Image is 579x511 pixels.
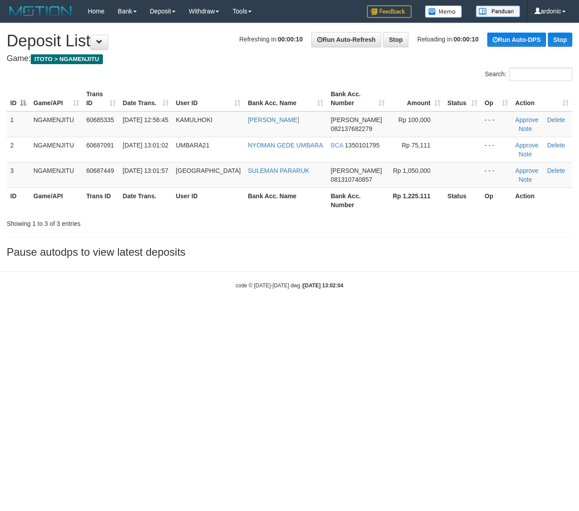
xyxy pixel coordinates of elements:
img: MOTION_logo.png [7,4,74,18]
td: - - - [481,137,512,162]
a: Stop [383,32,408,47]
h4: Game: [7,54,572,63]
span: Copy 081310740857 to clipboard [330,176,372,183]
a: Delete [547,142,565,149]
span: Rp 100,000 [398,116,430,123]
a: [PERSON_NAME] [248,116,299,123]
td: 1 [7,111,30,137]
a: Note [519,176,532,183]
a: Note [519,125,532,132]
img: Button%20Memo.svg [425,5,462,18]
a: SULEMAN PARARUK [248,167,309,174]
span: [PERSON_NAME] [330,116,382,123]
span: Rp 1,050,000 [393,167,430,174]
span: 60685335 [86,116,114,123]
th: Status: activate to sort column ascending [444,86,481,111]
span: 60687091 [86,142,114,149]
td: 3 [7,162,30,188]
td: - - - [481,111,512,137]
th: Trans ID [83,188,119,213]
span: [GEOGRAPHIC_DATA] [176,167,241,174]
strong: 00:00:10 [278,36,303,43]
strong: 00:00:10 [454,36,479,43]
th: Game/API: activate to sort column ascending [30,86,83,111]
th: User ID [172,188,245,213]
a: Run Auto-Refresh [311,32,381,47]
a: Approve [515,142,538,149]
th: Game/API [30,188,83,213]
a: Approve [515,116,538,123]
th: Bank Acc. Name: activate to sort column ascending [244,86,327,111]
span: [DATE] 13:01:57 [123,167,168,174]
th: ID: activate to sort column descending [7,86,30,111]
th: Date Trans. [119,188,172,213]
a: NYOMAN GEDE UMBARA [248,142,323,149]
td: 2 [7,137,30,162]
div: Showing 1 to 3 of 3 entries [7,216,235,228]
a: Delete [547,116,565,123]
span: [PERSON_NAME] [330,167,382,174]
span: 60687449 [86,167,114,174]
span: Refreshing in: [239,36,302,43]
span: KAMULHOKI [176,116,212,123]
span: Copy 1350101795 to clipboard [345,142,379,149]
span: ITOTO > NGAMENJITU [31,54,103,64]
th: Bank Acc. Name [244,188,327,213]
small: code © [DATE]-[DATE] dwg | [236,282,343,289]
span: [DATE] 12:56:45 [123,116,168,123]
span: BCA [330,142,343,149]
th: User ID: activate to sort column ascending [172,86,245,111]
span: [DATE] 13:01:02 [123,142,168,149]
th: Op [481,188,512,213]
td: - - - [481,162,512,188]
h3: Pause autodps to view latest deposits [7,246,572,258]
a: Delete [547,167,565,174]
td: NGAMENJITU [30,162,83,188]
input: Search: [509,68,572,81]
td: NGAMENJITU [30,137,83,162]
th: Bank Acc. Number: activate to sort column ascending [327,86,388,111]
label: Search: [485,68,572,81]
span: Rp 75,111 [402,142,431,149]
a: Note [519,151,532,158]
a: Stop [548,33,572,47]
th: Action: activate to sort column ascending [512,86,572,111]
td: NGAMENJITU [30,111,83,137]
img: panduan.png [476,5,520,17]
span: Copy 082137682279 to clipboard [330,125,372,132]
th: Date Trans.: activate to sort column ascending [119,86,172,111]
th: Amount: activate to sort column ascending [388,86,444,111]
a: Run Auto-DPS [487,33,546,47]
th: Status [444,188,481,213]
strong: [DATE] 13:02:04 [303,282,343,289]
th: Trans ID: activate to sort column ascending [83,86,119,111]
th: ID [7,188,30,213]
th: Op: activate to sort column ascending [481,86,512,111]
img: Feedback.jpg [367,5,412,18]
span: UMBARA21 [176,142,209,149]
th: Action [512,188,572,213]
h1: Deposit List [7,32,572,50]
a: Approve [515,167,538,174]
th: Bank Acc. Number [327,188,388,213]
th: Rp 1.225.111 [388,188,444,213]
span: Reloading in: [417,36,479,43]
